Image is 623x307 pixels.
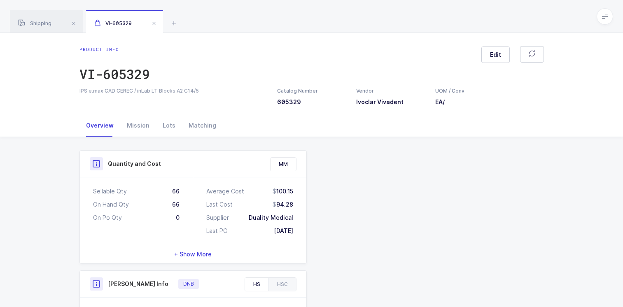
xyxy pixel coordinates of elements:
[156,114,182,137] div: Lots
[273,187,293,195] div: 100.15
[183,281,194,287] span: DNB
[268,278,296,291] div: HSC
[249,214,293,222] div: Duality Medical
[108,160,161,168] h3: Quantity and Cost
[93,200,129,209] div: On Hand Qty
[94,20,132,26] span: VI-605329
[271,158,296,171] div: MM
[490,51,501,59] span: Edit
[206,200,233,209] div: Last Cost
[93,214,122,222] div: On Po Qty
[206,214,229,222] div: Supplier
[356,87,425,95] div: Vendor
[435,87,465,95] div: UOM / Conv
[120,114,156,137] div: Mission
[79,114,120,137] div: Overview
[108,280,168,288] h3: [PERSON_NAME] Info
[274,227,293,235] div: [DATE]
[79,46,150,53] div: Product info
[273,200,293,209] div: 94.28
[443,98,445,105] span: /
[18,20,51,26] span: Shipping
[176,214,180,222] div: 0
[356,98,425,106] h3: Ivoclar Vivadent
[481,47,510,63] button: Edit
[245,278,268,291] div: HS
[79,87,267,95] div: IPS e.max CAD CEREC / inLab LT Blocks A2 C14/5
[172,200,180,209] div: 66
[206,187,244,195] div: Average Cost
[80,245,306,263] div: + Show More
[174,250,212,258] span: + Show More
[93,187,127,195] div: Sellable Qty
[182,114,223,137] div: Matching
[206,227,228,235] div: Last PO
[435,98,465,106] h3: EA
[172,187,180,195] div: 66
